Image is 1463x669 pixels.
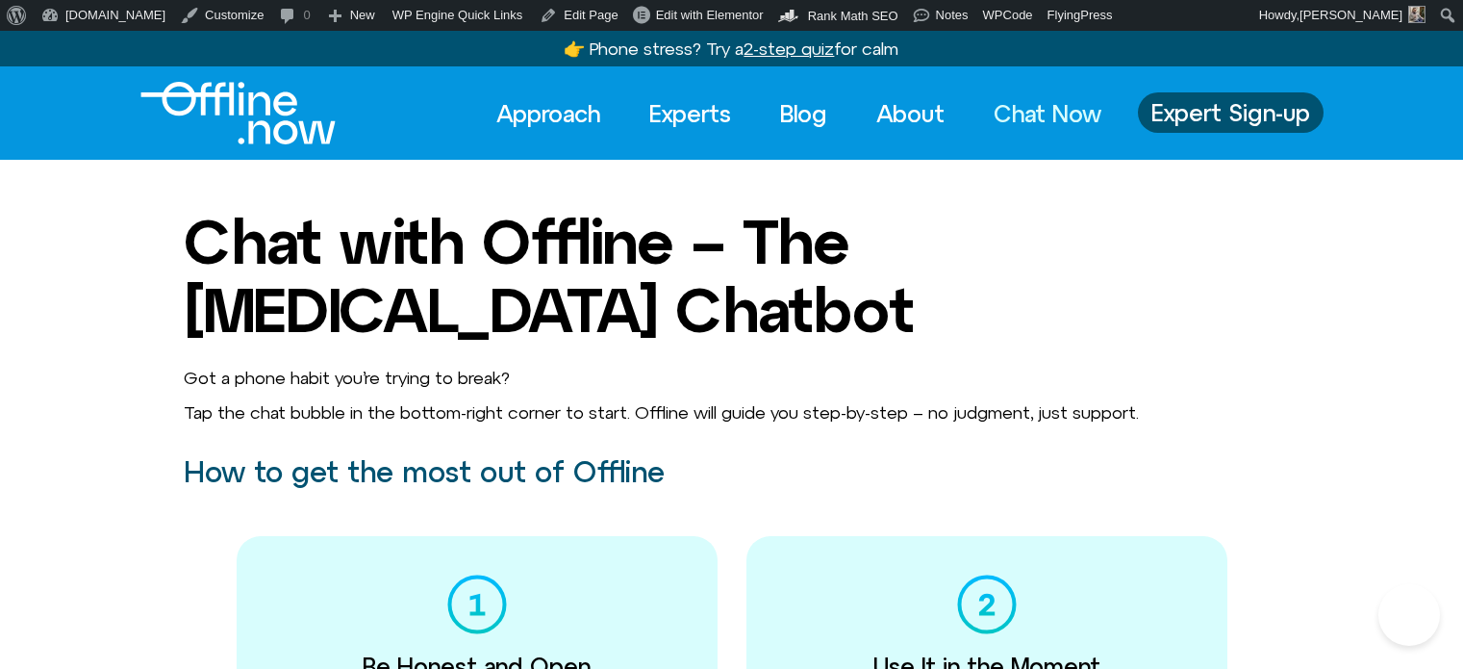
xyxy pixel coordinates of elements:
a: Approach [479,92,618,135]
span: Edit with Elementor [656,8,764,22]
a: About [859,92,962,135]
a: Experts [632,92,748,135]
h1: Chat with Offline – The [MEDICAL_DATA] Chatbot [184,208,1280,344]
a: Blog [763,92,845,135]
img: 02 [957,575,1017,634]
span: Rank Math SEO [808,9,898,23]
a: 👉 Phone stress? Try a2-step quizfor calm [564,39,898,59]
iframe: Botpress [1378,584,1440,646]
a: Chat Now [976,92,1119,135]
img: offline.now [140,82,336,144]
h2: How to get the most out of Offline [184,456,1280,488]
u: 2-step quiz [744,39,834,59]
span: [PERSON_NAME] [1299,8,1402,22]
p: Got a phone habit you’re trying to break? [184,368,1280,389]
p: Tap the chat bubble in the bottom-right corner to start. Offline will guide you step-by-step – no... [184,402,1280,424]
nav: Menu [479,92,1119,135]
a: Expert Sign-up [1138,92,1324,133]
img: 01 [447,575,507,634]
div: Logo [140,82,303,144]
span: Expert Sign-up [1151,100,1310,125]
